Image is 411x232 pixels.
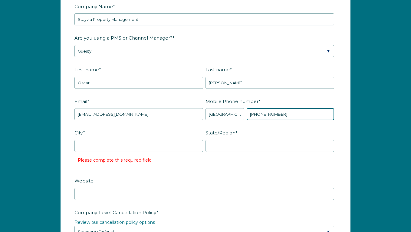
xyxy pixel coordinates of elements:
[74,176,94,185] span: Website
[74,208,156,217] span: Company-Level Cancellation Policy
[74,97,87,106] span: Email
[78,157,153,163] label: Please complete this required field.
[74,2,113,11] span: Company Name
[74,128,83,137] span: City
[205,97,258,106] span: Mobile Phone number
[205,65,230,74] span: Last name
[74,65,99,74] span: First name
[74,33,173,43] span: Are you using a PMS or Channel Manager?
[205,128,235,137] span: State/Region
[74,220,155,225] a: Review our cancellation policy options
